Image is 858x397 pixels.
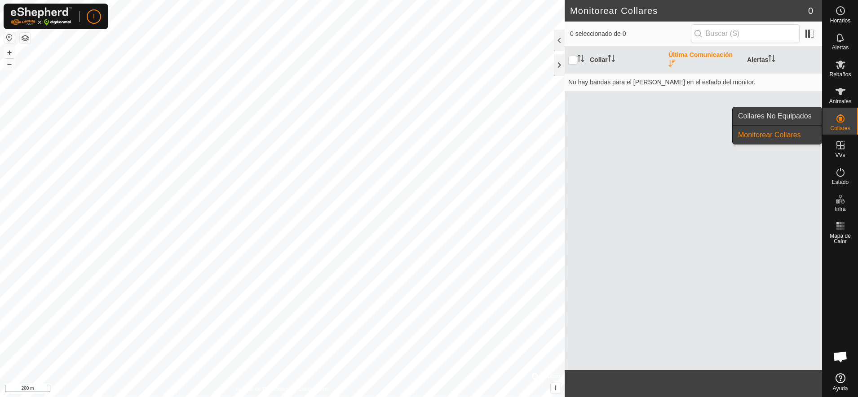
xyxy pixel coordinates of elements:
[829,99,851,104] span: Animales
[11,7,72,26] img: Logo Gallagher
[830,126,850,131] span: Collares
[551,383,561,393] button: i
[832,179,849,185] span: Estado
[835,153,845,158] span: VVs
[4,32,15,43] button: Restablecer Mapa
[570,5,808,16] h2: Monitorear Collares
[565,73,822,91] td: No hay bandas para el [PERSON_NAME] en el estado del monitor.
[738,130,801,140] span: Monitorear Collares
[835,206,845,212] span: Infra
[236,385,287,393] a: Política de Privacidad
[733,126,822,144] a: Monitorear Collares
[665,47,743,74] th: Última Comunicación
[668,61,676,68] p-sorticon: Activar para ordenar
[577,56,584,63] p-sorticon: Activar para ordenar
[733,107,822,125] a: Collares No Equipados
[608,56,615,63] p-sorticon: Activar para ordenar
[4,59,15,70] button: –
[570,29,691,39] span: 0 seleccionado de 0
[832,45,849,50] span: Alertas
[808,4,813,17] span: 0
[20,33,31,44] button: Capas del Mapa
[93,12,95,21] span: I
[825,233,856,244] span: Mapa de Calor
[823,370,858,395] a: Ayuda
[768,56,775,63] p-sorticon: Activar para ordenar
[555,384,557,392] span: i
[829,72,851,77] span: Rebaños
[738,111,812,122] span: Collares No Equipados
[743,47,822,74] th: Alertas
[4,47,15,58] button: +
[827,343,854,370] div: Chat abierto
[691,24,800,43] input: Buscar (S)
[299,385,329,393] a: Contáctenos
[830,18,850,23] span: Horarios
[833,386,848,391] span: Ayuda
[586,47,665,74] th: Collar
